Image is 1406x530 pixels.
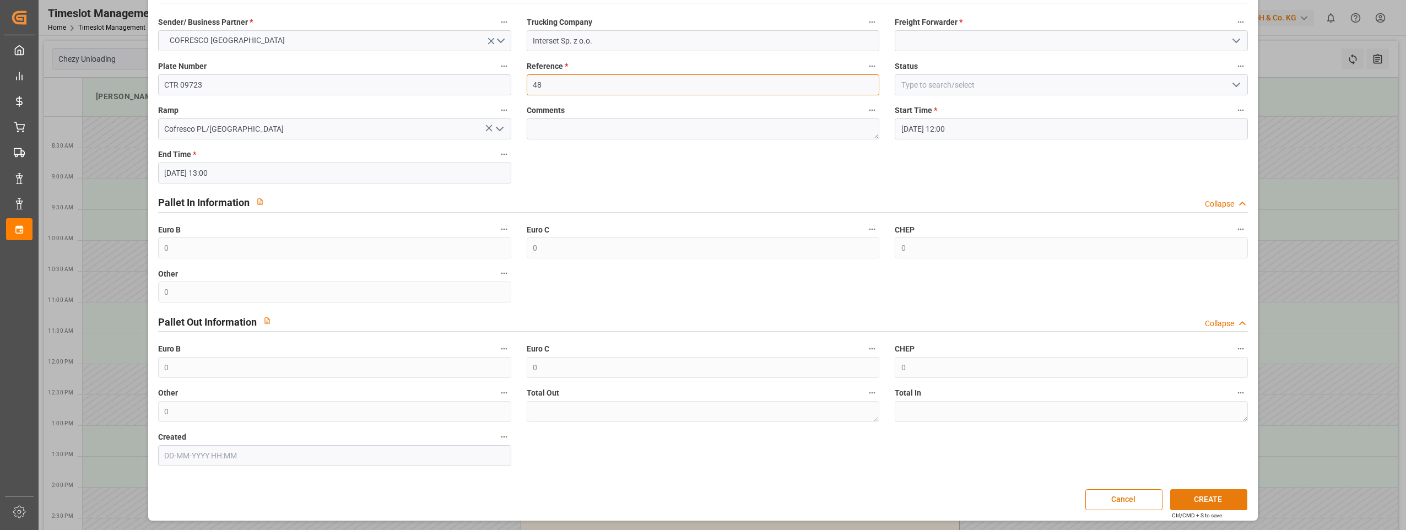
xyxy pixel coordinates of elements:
[527,343,549,355] span: Euro C
[527,17,592,28] span: Trucking Company
[158,224,181,236] span: Euro B
[1234,222,1248,236] button: CHEP
[865,15,879,29] button: Trucking Company
[164,35,290,46] span: COFRESCO [GEOGRAPHIC_DATA]
[895,224,915,236] span: CHEP
[497,342,511,356] button: Euro B
[527,224,549,236] span: Euro C
[158,149,196,160] span: End Time
[250,191,271,212] button: View description
[490,121,507,138] button: open menu
[1085,489,1162,510] button: Cancel
[1170,489,1247,510] button: CREATE
[158,195,250,210] h2: Pallet In Information
[497,430,511,444] button: Created
[158,268,178,280] span: Other
[497,147,511,161] button: End Time *
[1205,318,1234,329] div: Collapse
[895,17,962,28] span: Freight Forwarder
[158,387,178,399] span: Other
[158,315,257,329] h2: Pallet Out Information
[158,343,181,355] span: Euro B
[865,103,879,117] button: Comments
[527,387,559,399] span: Total Out
[158,105,179,116] span: Ramp
[497,15,511,29] button: Sender/ Business Partner *
[1234,15,1248,29] button: Freight Forwarder *
[158,431,186,443] span: Created
[158,17,253,28] span: Sender/ Business Partner
[497,103,511,117] button: Ramp
[895,61,918,72] span: Status
[158,118,511,139] input: Type to search/select
[865,386,879,400] button: Total Out
[895,387,921,399] span: Total In
[257,310,278,331] button: View description
[158,30,511,51] button: open menu
[527,105,565,116] span: Comments
[158,61,207,72] span: Plate Number
[497,386,511,400] button: Other
[865,342,879,356] button: Euro C
[895,343,915,355] span: CHEP
[1227,77,1244,94] button: open menu
[1234,386,1248,400] button: Total In
[1227,33,1244,50] button: open menu
[895,74,1248,95] input: Type to search/select
[1172,511,1222,520] div: Ctrl/CMD + S to save
[497,266,511,280] button: Other
[158,163,511,183] input: DD-MM-YYYY HH:MM
[895,118,1248,139] input: DD-MM-YYYY HH:MM
[1234,103,1248,117] button: Start Time *
[158,445,511,466] input: DD-MM-YYYY HH:MM
[1234,59,1248,73] button: Status
[497,222,511,236] button: Euro B
[895,105,937,116] span: Start Time
[1234,342,1248,356] button: CHEP
[497,59,511,73] button: Plate Number
[865,59,879,73] button: Reference *
[865,222,879,236] button: Euro C
[527,61,568,72] span: Reference
[1205,198,1234,210] div: Collapse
